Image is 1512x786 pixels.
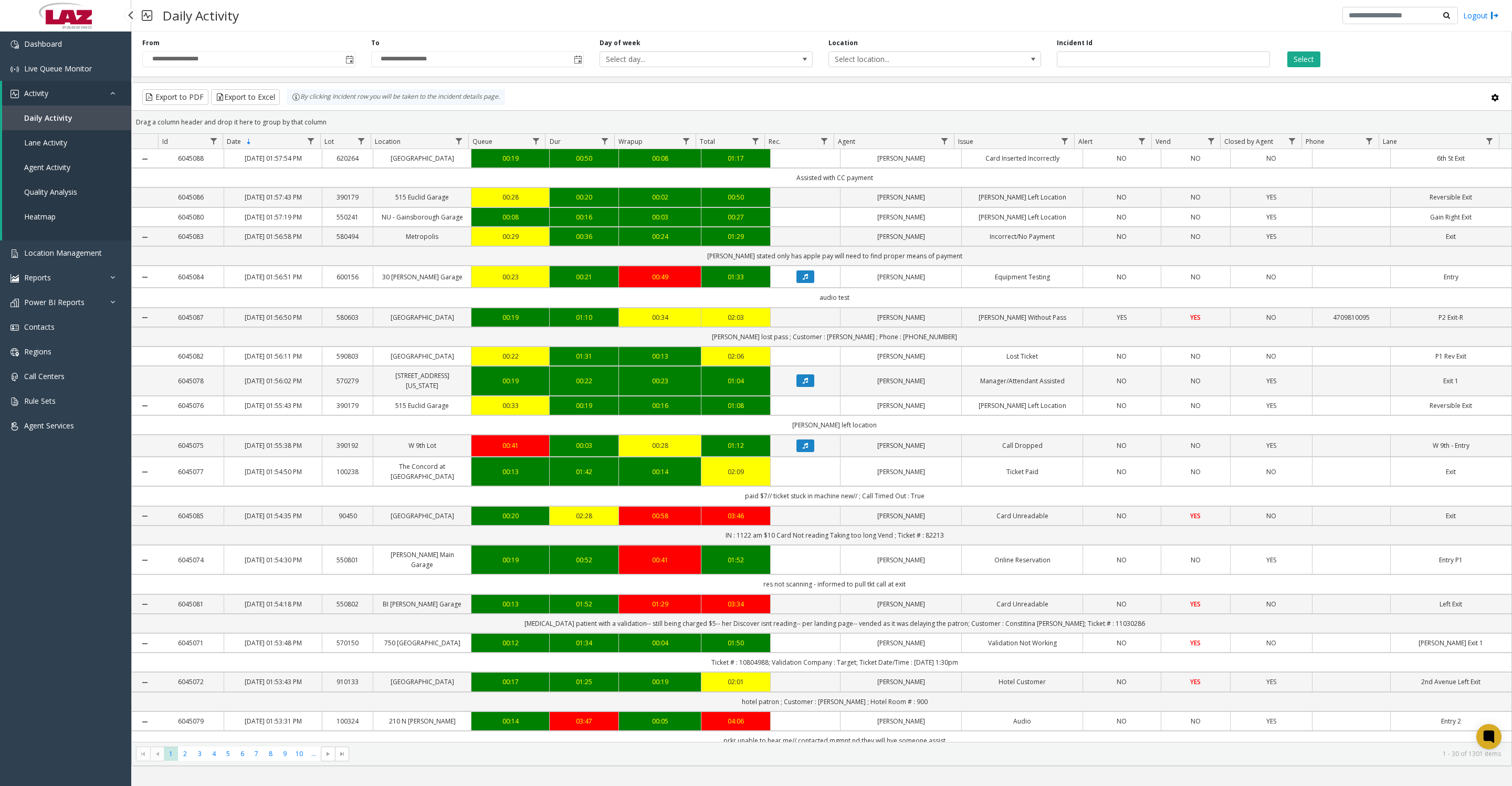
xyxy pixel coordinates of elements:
div: 00:02 [625,192,694,202]
a: [DATE] 01:57:19 PM [230,212,316,222]
a: 00:19 [478,376,542,386]
span: Quality Analysis [24,187,77,197]
a: 01:31 [556,351,613,361]
a: 4709810095 [1319,312,1383,322]
a: 6th St Exit [1397,153,1505,163]
a: 02:06 [708,351,764,361]
a: NO [1089,351,1154,361]
a: YES [1237,376,1306,386]
span: YES [1266,401,1276,410]
span: Select location... [829,52,999,67]
div: 00:14 [625,467,694,477]
div: 01:12 [708,441,764,450]
img: pageIcon [142,3,152,28]
img: 'icon' [10,348,19,357]
a: 00:21 [556,272,613,282]
a: [DATE] 01:54:35 PM [230,511,316,521]
a: [PERSON_NAME] Left Location [968,192,1076,202]
a: 6045088 [164,153,217,163]
span: Live Queue Monitor [24,64,92,74]
a: 570279 [329,376,366,386]
td: audio test [158,288,1511,307]
div: 00:08 [478,212,542,222]
a: W 9th - Entry [1397,441,1505,450]
label: Day of week [600,38,640,48]
a: [PERSON_NAME] [847,232,955,242]
a: NO [1168,376,1224,386]
a: 02:03 [708,312,764,322]
div: 00:19 [478,153,542,163]
a: Lost Ticket [968,351,1076,361]
a: Queue Filter Menu [529,134,543,148]
a: NO [1168,212,1224,222]
a: 00:50 [708,192,764,202]
a: NO [1089,192,1154,202]
a: Lot Filter Menu [354,134,369,148]
a: [DATE] 01:56:11 PM [230,351,316,361]
a: 01:08 [708,401,764,411]
a: [DATE] 01:56:02 PM [230,376,316,386]
a: 515 Euclid Garage [380,192,465,202]
a: 00:23 [625,376,694,386]
a: Alert Filter Menu [1135,134,1149,148]
span: NO [1191,376,1201,385]
a: Collapse Details [132,273,158,281]
a: 00:33 [478,401,542,411]
a: 00:27 [708,212,764,222]
a: 6045085 [164,511,217,521]
div: 00:22 [478,351,542,361]
a: NO [1168,401,1224,411]
td: [PERSON_NAME] left location [158,415,1511,435]
a: NO [1089,212,1154,222]
a: 00:23 [478,272,542,282]
div: 01:10 [556,312,613,322]
label: To [371,38,380,48]
a: 01:04 [708,376,764,386]
img: 'icon' [10,274,19,282]
a: 00:16 [625,401,694,411]
a: [PERSON_NAME] Left Location [968,401,1076,411]
a: Location Filter Menu [451,134,466,148]
a: 390179 [329,401,366,411]
a: Lane Activity [2,130,131,155]
a: 00:19 [478,312,542,322]
a: 6045076 [164,401,217,411]
div: 00:16 [556,212,613,222]
a: Closed by Agent Filter Menu [1285,134,1299,148]
span: Rule Sets [24,396,56,406]
a: 00:03 [556,441,613,450]
a: Metropolis [380,232,465,242]
a: 6045078 [164,376,217,386]
a: 01:29 [708,232,764,242]
a: 02:09 [708,467,764,477]
div: 00:03 [625,212,694,222]
div: 00:28 [478,192,542,202]
a: Collapse Details [132,313,158,322]
a: NO [1168,192,1224,202]
a: 01:42 [556,467,613,477]
a: Heatmap [2,204,131,229]
a: Quality Analysis [2,180,131,204]
a: [PERSON_NAME] Left Location [968,212,1076,222]
a: 580603 [329,312,366,322]
a: NO [1089,232,1154,242]
a: [PERSON_NAME] [847,153,955,163]
div: 00:50 [556,153,613,163]
a: 00:13 [478,467,542,477]
img: 'icon' [10,40,19,49]
span: NO [1266,352,1276,361]
label: Location [828,38,858,48]
div: 00:22 [556,376,613,386]
a: Entry [1397,272,1505,282]
a: 515 Euclid Garage [380,401,465,411]
div: 00:19 [556,401,613,411]
a: 6045077 [164,467,217,477]
a: Incorrect/No Payment [968,232,1076,242]
a: NO [1089,441,1154,450]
